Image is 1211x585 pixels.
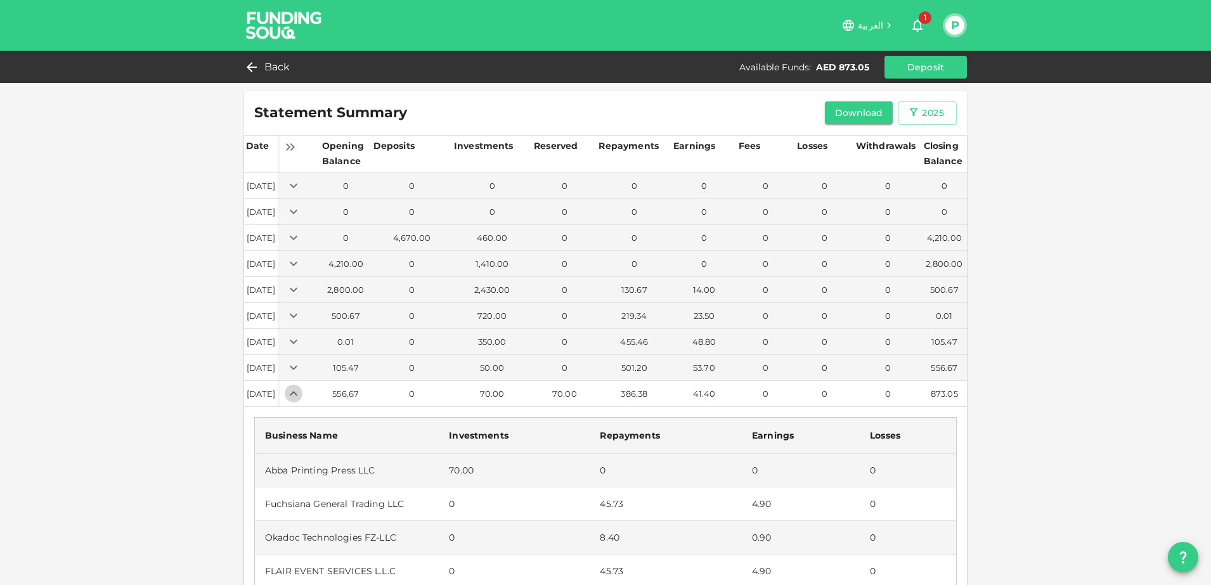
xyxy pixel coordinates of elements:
div: 70.00 [534,388,594,400]
div: 105.47 [323,362,369,374]
div: 0 [674,232,734,244]
button: Expand [285,281,302,299]
div: 0 [739,336,793,348]
td: 70.00 [439,453,590,487]
div: 0 [739,388,793,400]
td: 0 [439,520,590,554]
div: 0 [674,258,734,270]
div: 500.67 [323,310,369,322]
div: 4,670.00 [374,232,450,244]
div: 350.00 [455,336,529,348]
td: [DATE] [244,225,280,251]
td: 8.40 [590,520,742,554]
span: Back [264,58,290,76]
button: 2025 [898,101,957,125]
div: 0 [455,206,529,218]
button: Expand [285,359,302,376]
div: 0.01 [323,336,369,348]
button: Download [825,101,893,124]
div: 0 [674,180,734,192]
div: 0 [323,206,369,218]
div: 0 [798,336,852,348]
div: 70.00 [455,388,529,400]
div: 0 [323,180,369,192]
div: 0 [739,206,793,218]
div: AED 873.05 [816,61,869,74]
div: 4,210.00 [924,232,964,244]
div: 0 [798,284,852,296]
div: 0 [857,388,919,400]
div: Repayments [599,138,659,153]
span: Expand [285,361,302,371]
span: Expand [285,205,302,215]
div: 53.70 [674,362,734,374]
td: 0 [439,487,590,520]
div: 0 [674,206,734,218]
div: 0.01 [924,310,964,322]
div: 0 [739,232,793,244]
div: Opening Balance [322,138,370,169]
div: 0 [534,284,594,296]
span: Expand [285,231,302,241]
div: 873.05 [924,388,964,400]
div: 0 [739,180,793,192]
td: 0 [742,453,860,487]
button: question [1168,542,1198,572]
div: 0 [857,284,919,296]
div: Earnings [673,138,715,153]
button: Expand [285,177,302,195]
div: 2,800.00 [323,284,369,296]
div: 460.00 [455,232,529,244]
div: 0 [534,206,594,218]
div: 500.67 [924,284,964,296]
th: Losses [860,417,956,453]
div: 0 [857,362,919,374]
th: Investments [439,417,590,453]
span: Expand [285,309,302,319]
div: 0 [534,310,594,322]
span: العربية [858,20,883,31]
button: Expand [285,307,302,325]
div: 556.67 [924,362,964,374]
div: 0 [857,206,919,218]
div: 0 [374,388,450,400]
div: 0 [798,180,852,192]
button: Expand [285,385,302,402]
td: Okadoc Technologies FZ-LLC [255,520,439,554]
th: Repayments [590,417,742,453]
span: Expand [285,283,302,293]
div: 0 [739,258,793,270]
div: 0 [534,362,594,374]
div: 0 [374,180,450,192]
button: Expand [285,333,302,350]
div: Withdrawals [856,138,916,153]
div: 0 [455,180,529,192]
td: 0.90 [742,520,860,554]
div: 0 [534,180,594,192]
div: Investments [454,138,514,153]
div: 0 [599,232,669,244]
span: Expand [285,257,302,267]
th: Earnings [742,417,860,453]
button: Expand all [282,138,299,156]
div: Date [246,138,271,153]
td: 0 [860,453,956,487]
div: 0 [857,180,919,192]
div: 0 [857,232,919,244]
span: Statement Summary [254,104,407,122]
div: 0 [374,336,450,348]
div: 23.50 [674,310,734,322]
div: Fees [739,138,764,153]
div: 0 [798,206,852,218]
button: Deposit [884,56,967,79]
div: Available Funds : [739,61,811,74]
td: 0 [860,487,956,520]
div: 0 [798,232,852,244]
div: 4,210.00 [323,258,369,270]
div: 0 [798,258,852,270]
td: [DATE] [244,329,280,355]
div: 0 [374,284,450,296]
button: Expand [285,203,302,221]
div: 0 [534,232,594,244]
span: Expand all [282,140,299,151]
